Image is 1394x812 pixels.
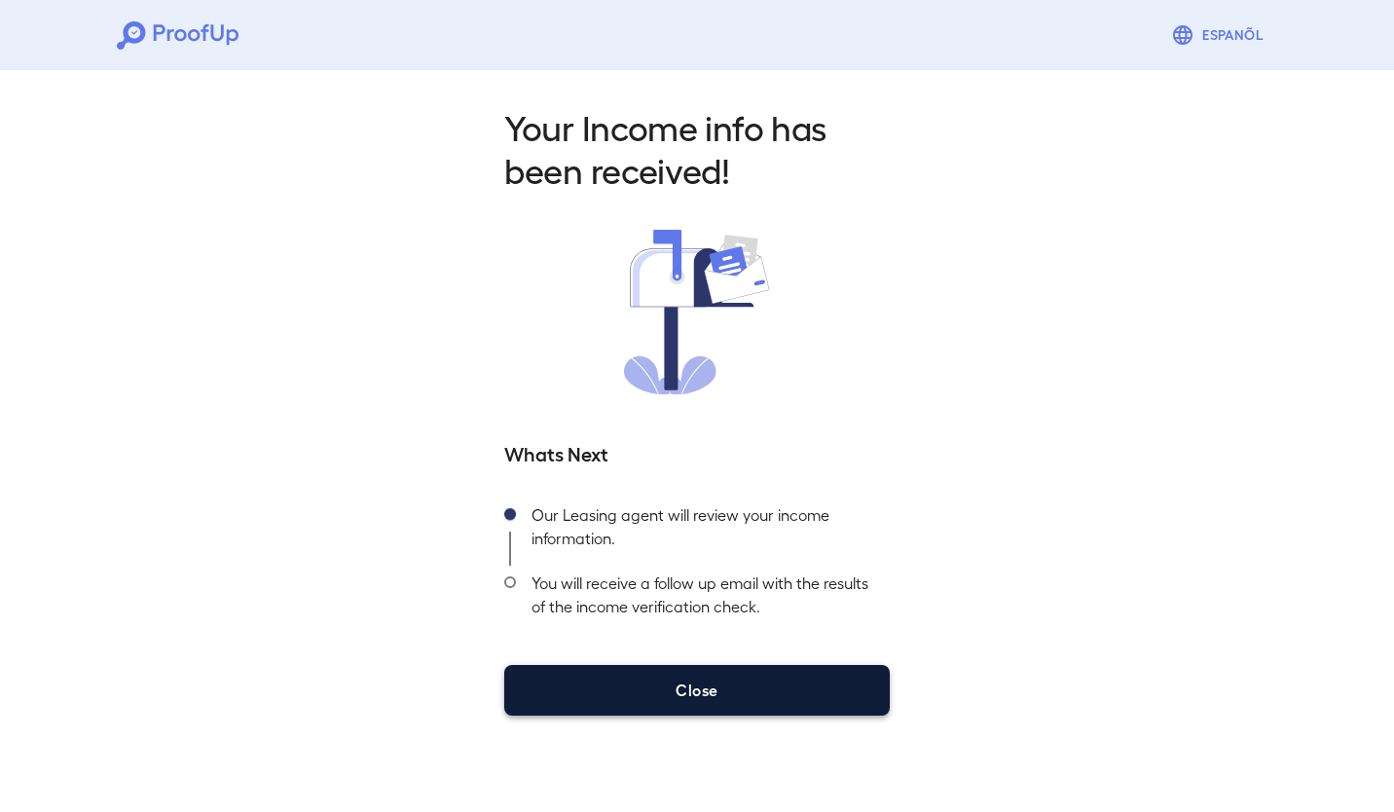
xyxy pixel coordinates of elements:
h2: Your Income info has been received! [504,105,890,191]
div: You will receive a follow up email with the results of the income verification check. [516,566,890,634]
button: Espanõl [1163,16,1277,55]
button: Close [504,665,890,716]
div: Our Leasing agent will review your income information. [516,498,890,566]
h5: Whats Next [504,439,890,466]
img: received.svg [624,230,770,394]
